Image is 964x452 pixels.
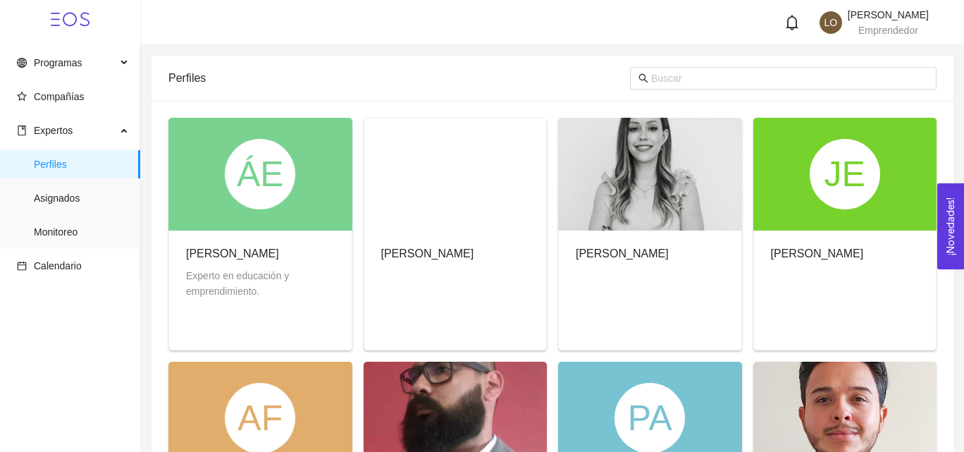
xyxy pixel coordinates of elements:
span: Programas [34,57,82,68]
div: Experto en educación y emprendimiento. [186,268,335,299]
span: bell [784,15,800,30]
span: search [638,73,648,83]
span: Compañías [34,91,85,102]
span: [PERSON_NAME] [848,9,929,20]
span: Emprendedor [858,25,918,36]
span: calendar [17,261,27,271]
div: [PERSON_NAME] [576,245,669,262]
input: Buscar [651,71,928,86]
span: book [17,126,27,135]
div: [PERSON_NAME] [771,245,864,262]
span: Perfiles [34,150,129,178]
div: Perfiles [168,58,630,98]
div: [PERSON_NAME] [381,245,474,262]
span: Calendario [34,260,82,271]
span: star [17,92,27,102]
span: LO [824,11,838,34]
div: ÁE [225,139,295,209]
button: Open Feedback Widget [937,183,964,269]
span: Asignados [34,184,129,212]
span: global [17,58,27,68]
span: Monitoreo [34,218,129,246]
div: JE [810,139,880,209]
span: Expertos [34,125,73,136]
div: [PERSON_NAME] [186,245,335,262]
